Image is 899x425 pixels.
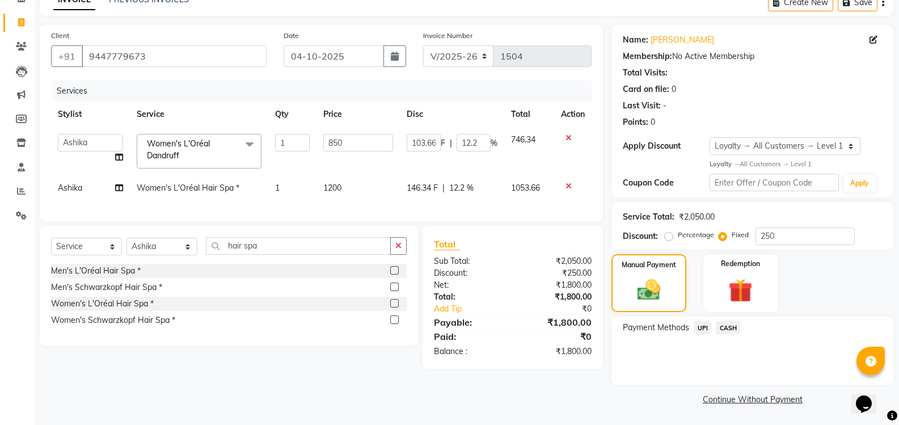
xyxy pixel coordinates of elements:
[275,183,280,193] span: 1
[513,330,600,343] div: ₹0
[425,346,513,357] div: Balance :
[511,134,535,145] span: 746.34
[513,255,600,267] div: ₹2,050.00
[52,81,600,102] div: Services
[130,102,268,127] th: Service
[623,230,658,242] div: Discount:
[284,31,299,41] label: Date
[513,267,600,279] div: ₹250.00
[623,51,672,62] div: Membership:
[268,102,317,127] th: Qty
[710,160,740,168] strong: Loyalty →
[623,322,689,334] span: Payment Methods
[425,255,513,267] div: Sub Total:
[710,174,839,191] input: Enter Offer / Coupon Code
[623,177,709,189] div: Coupon Code
[51,265,141,277] div: Men's L'Oréal Hair Spa *
[672,83,676,95] div: 0
[513,346,600,357] div: ₹1,800.00
[651,116,655,128] div: 0
[623,140,709,152] div: Apply Discount
[442,182,445,194] span: |
[716,321,740,334] span: CASH
[179,150,184,161] a: x
[511,183,540,193] span: 1053.66
[425,279,513,291] div: Net:
[51,298,154,310] div: Women's L'Oréal Hair Spa *
[504,102,555,127] th: Total
[623,67,668,79] div: Total Visits:
[694,321,711,334] span: UPI
[513,315,600,329] div: ₹1,800.00
[316,102,399,127] th: Price
[51,102,130,127] th: Stylist
[423,31,472,41] label: Invoice Number
[843,175,876,192] button: Apply
[614,394,891,406] a: Continue Without Payment
[678,230,714,240] label: Percentage
[441,137,445,149] span: F
[623,211,674,223] div: Service Total:
[51,314,175,326] div: Women's Schwarzkopf Hair Spa *
[434,238,460,250] span: Total
[679,211,715,223] div: ₹2,050.00
[425,267,513,279] div: Discount:
[651,34,714,46] a: [PERSON_NAME]
[425,291,513,303] div: Total:
[623,51,882,62] div: No Active Membership
[732,230,749,240] label: Fixed
[137,183,239,193] span: Women's L'Oréal Hair Spa *
[323,183,341,193] span: 1200
[622,260,676,270] label: Manual Payment
[630,277,668,304] img: _cash.svg
[721,276,760,306] img: _gift.svg
[51,281,162,293] div: Men's Schwarzkopf Hair Spa *
[206,237,391,255] input: Search or Scan
[663,100,666,112] div: -
[491,137,497,149] span: %
[721,259,760,269] label: Redemption
[449,182,474,194] span: 12.2 %
[400,102,504,127] th: Disc
[851,380,888,414] iframe: chat widget
[425,315,513,329] div: Payable:
[407,182,438,194] span: 146.34 F
[450,137,452,149] span: |
[51,45,83,67] button: +91
[82,45,267,67] input: Search by Name/Mobile/Email/Code
[623,34,648,46] div: Name:
[425,330,513,343] div: Paid:
[147,138,210,161] span: Women's L'Oréal Dandruff
[58,183,82,193] span: Ashika
[527,303,600,315] div: ₹0
[513,279,600,291] div: ₹1,800.00
[623,100,661,112] div: Last Visit:
[623,116,648,128] div: Points:
[710,159,882,169] div: All Customers → Level 1
[51,31,69,41] label: Client
[554,102,592,127] th: Action
[623,83,669,95] div: Card on file:
[513,291,600,303] div: ₹1,800.00
[425,303,527,315] a: Add Tip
